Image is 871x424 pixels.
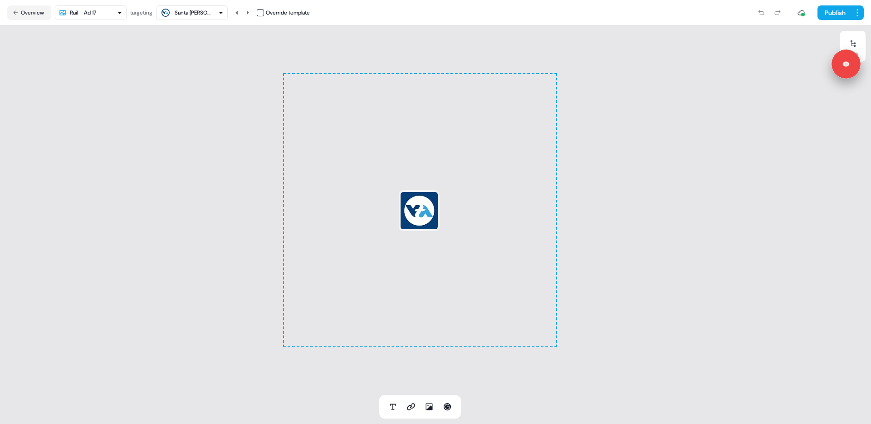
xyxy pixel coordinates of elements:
button: Edits [840,36,866,56]
div: Rail - Ad 17 [70,8,96,17]
div: targeting [130,8,152,17]
button: Publish [817,5,851,20]
div: Override template [266,8,310,17]
button: Overview [7,5,51,20]
button: Santa [PERSON_NAME] Valley Transportation Authority [156,5,228,20]
div: Santa [PERSON_NAME] Valley Transportation Authority [175,8,211,17]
